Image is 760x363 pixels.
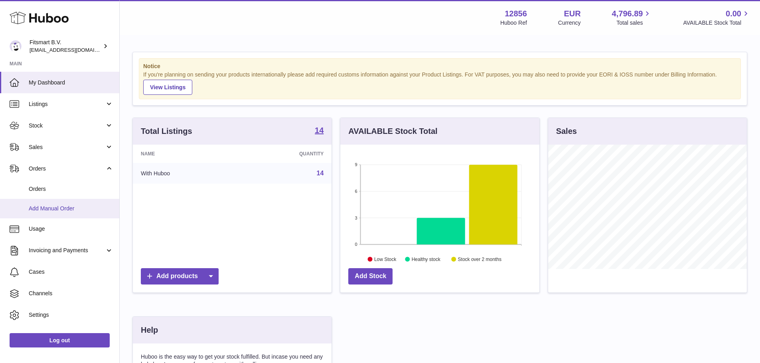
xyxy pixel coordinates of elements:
text: 9 [355,162,357,167]
a: 0.00 AVAILABLE Stock Total [683,8,750,27]
text: 0 [355,242,357,247]
strong: Notice [143,63,736,70]
a: View Listings [143,80,192,95]
strong: EUR [564,8,580,19]
span: 0.00 [726,8,741,19]
a: Add Stock [348,268,393,285]
img: internalAdmin-12856@internal.huboo.com [10,40,22,52]
text: 6 [355,189,357,194]
div: Fitsmart B.V. [30,39,101,54]
span: Orders [29,165,105,173]
td: With Huboo [133,163,238,184]
th: Name [133,145,238,163]
strong: 14 [315,126,324,134]
text: Healthy stock [412,256,441,262]
span: Add Manual Order [29,205,113,212]
span: Stock [29,122,105,130]
text: Low Stock [374,256,397,262]
span: Channels [29,290,113,297]
span: My Dashboard [29,79,113,86]
span: [EMAIL_ADDRESS][DOMAIN_NAME] [30,47,117,53]
a: Log out [10,333,110,347]
a: 4,796.89 Total sales [612,8,652,27]
h3: Help [141,325,158,336]
span: Usage [29,225,113,233]
span: Total sales [616,19,652,27]
span: Listings [29,100,105,108]
div: If you're planning on sending your products internationally please add required customs informati... [143,71,736,95]
h3: Total Listings [141,126,192,137]
div: Huboo Ref [500,19,527,27]
a: Add products [141,268,219,285]
th: Quantity [238,145,332,163]
span: AVAILABLE Stock Total [683,19,750,27]
a: 14 [317,170,324,177]
text: 3 [355,215,357,220]
strong: 12856 [505,8,527,19]
span: Orders [29,185,113,193]
span: Cases [29,268,113,276]
span: Settings [29,311,113,319]
a: 14 [315,126,324,136]
span: 4,796.89 [612,8,643,19]
text: Stock over 2 months [458,256,501,262]
h3: AVAILABLE Stock Total [348,126,437,137]
div: Currency [558,19,581,27]
span: Invoicing and Payments [29,247,105,254]
span: Sales [29,143,105,151]
h3: Sales [556,126,577,137]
